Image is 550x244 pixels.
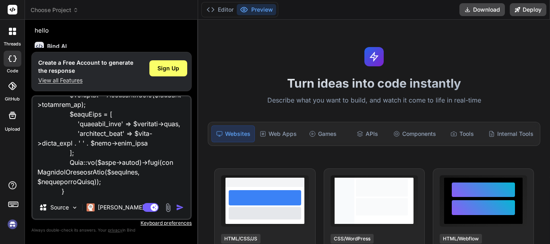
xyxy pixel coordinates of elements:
[331,234,374,244] div: CSS/WordPress
[157,64,179,72] span: Sign Up
[38,59,133,75] h1: Create a Free Account to generate the response
[203,95,545,106] p: Describe what you want to build, and watch it come to life in real-time
[31,220,192,226] p: Keyboard preferences
[163,203,173,212] img: attachment
[87,203,95,211] img: Claude 4 Sonnet
[221,234,261,244] div: HTML/CSS/JS
[390,125,439,142] div: Components
[302,125,344,142] div: Games
[211,125,255,142] div: Websites
[5,126,20,133] label: Upload
[31,226,192,234] p: Always double-check its answers. Your in Bind
[203,4,237,15] button: Editor
[38,76,133,84] p: View all Features
[7,68,18,74] label: code
[203,76,545,90] h1: Turn ideas into code instantly
[440,234,482,244] div: HTML/Webflow
[33,96,190,196] textarea: loremip ($dolorsitame co $adipiscing) { $eli = S2Doeius::temporInci($utlaboreet, 'dolorema'); al ...
[47,42,67,50] h6: Bind AI
[5,96,20,103] label: GitHub
[108,228,122,232] span: privacy
[459,3,505,16] button: Download
[6,217,19,231] img: signin
[510,3,546,16] button: Deploy
[35,26,190,35] p: hello
[50,203,69,211] p: Source
[346,125,389,142] div: APIs
[176,203,184,211] img: icon
[98,203,158,211] p: [PERSON_NAME] 4 S..
[237,4,276,15] button: Preview
[256,125,300,142] div: Web Apps
[4,41,21,47] label: threads
[441,125,484,142] div: Tools
[71,204,78,211] img: Pick Models
[31,6,79,14] span: Choose Project
[485,125,537,142] div: Internal Tools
